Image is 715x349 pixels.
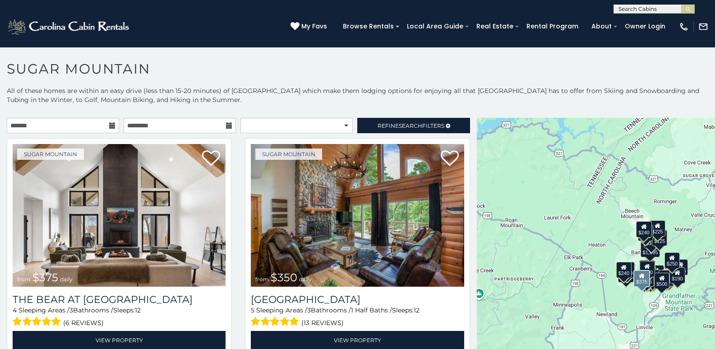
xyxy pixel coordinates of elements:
[251,144,464,287] a: Grouse Moor Lodge from $350 daily
[640,260,655,276] div: $265
[616,262,631,278] div: $240
[251,293,464,306] h3: Grouse Moor Lodge
[135,306,141,314] span: 12
[301,317,344,329] span: (13 reviews)
[664,252,679,269] div: $250
[399,122,422,129] span: Search
[639,260,655,276] div: $190
[338,19,398,33] a: Browse Rentals
[63,317,104,329] span: (6 reviews)
[673,259,688,275] div: $155
[522,19,583,33] a: Rental Program
[652,230,667,246] div: $125
[299,276,312,283] span: daily
[378,122,444,129] span: Refine Filters
[32,271,58,284] span: $375
[13,293,226,306] a: The Bear At [GEOGRAPHIC_DATA]
[441,149,459,168] a: Add to favorites
[69,306,73,314] span: 3
[251,144,464,287] img: Grouse Moor Lodge
[654,273,669,289] div: $500
[659,270,674,286] div: $195
[17,149,84,160] a: Sugar Mountain
[620,19,670,33] a: Owner Login
[402,19,468,33] a: Local Area Guide
[633,270,650,287] div: $375
[7,18,132,36] img: White-1-2.png
[271,271,297,284] span: $350
[13,306,226,329] div: Sleeping Areas / Bathrooms / Sleeps:
[669,267,685,284] div: $190
[650,220,665,237] div: $225
[301,22,327,31] span: My Favs
[307,306,311,314] span: 3
[251,306,464,329] div: Sleeping Areas / Bathrooms / Sleeps:
[251,306,254,314] span: 5
[351,306,392,314] span: 1 Half Baths /
[255,149,322,160] a: Sugar Mountain
[648,265,664,281] div: $200
[255,276,269,283] span: from
[414,306,420,314] span: 12
[13,293,226,306] h3: The Bear At Sugar Mountain
[291,22,329,32] a: My Favs
[13,306,17,314] span: 4
[60,276,73,283] span: daily
[679,22,689,32] img: phone-regular-white.png
[698,22,708,32] img: mail-regular-white.png
[640,241,660,257] div: $1,095
[17,276,31,283] span: from
[357,118,470,133] a: RefineSearchFilters
[13,144,226,287] img: The Bear At Sugar Mountain
[472,19,518,33] a: Real Estate
[587,19,616,33] a: About
[251,293,464,306] a: [GEOGRAPHIC_DATA]
[640,261,655,277] div: $300
[202,149,220,168] a: Add to favorites
[13,144,226,287] a: The Bear At Sugar Mountain from $375 daily
[636,221,651,237] div: $240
